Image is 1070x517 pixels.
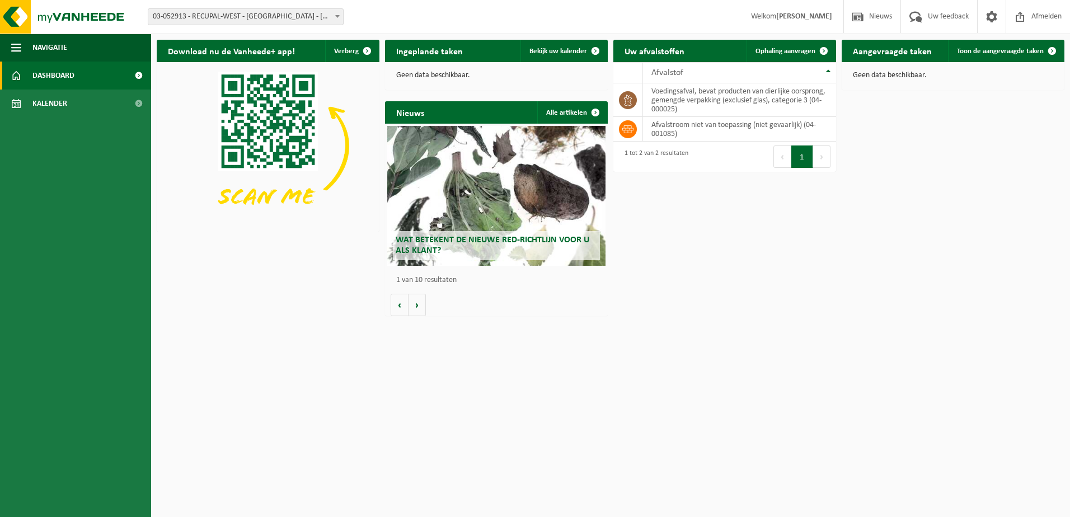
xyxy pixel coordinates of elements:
h2: Download nu de Vanheede+ app! [157,40,306,62]
span: Navigatie [32,34,67,62]
p: Geen data beschikbaar. [396,72,597,79]
h2: Uw afvalstoffen [613,40,696,62]
span: Ophaling aanvragen [755,48,815,55]
p: Geen data beschikbaar. [853,72,1053,79]
img: Download de VHEPlus App [157,62,379,229]
button: Next [813,145,830,168]
a: Ophaling aanvragen [747,40,835,62]
button: Verberg [325,40,378,62]
span: Afvalstof [651,68,683,77]
span: Wat betekent de nieuwe RED-richtlijn voor u als klant? [396,236,589,255]
span: Dashboard [32,62,74,90]
span: 03-052913 - RECUPAL-WEST - MOENKOUTERSTRAAT - MOEN [148,9,343,25]
button: Volgende [409,294,426,316]
a: Bekijk uw kalender [520,40,607,62]
a: Toon de aangevraagde taken [948,40,1063,62]
h2: Ingeplande taken [385,40,474,62]
span: Toon de aangevraagde taken [957,48,1044,55]
span: Verberg [334,48,359,55]
a: Wat betekent de nieuwe RED-richtlijn voor u als klant? [387,126,606,266]
span: Kalender [32,90,67,117]
a: Alle artikelen [537,101,607,124]
button: Previous [773,145,791,168]
td: afvalstroom niet van toepassing (niet gevaarlijk) (04-001085) [643,117,836,142]
div: 1 tot 2 van 2 resultaten [619,144,688,169]
p: 1 van 10 resultaten [396,276,602,284]
td: voedingsafval, bevat producten van dierlijke oorsprong, gemengde verpakking (exclusief glas), cat... [643,83,836,117]
span: 03-052913 - RECUPAL-WEST - MOENKOUTERSTRAAT - MOEN [148,8,344,25]
button: Vorige [391,294,409,316]
h2: Aangevraagde taken [842,40,943,62]
strong: [PERSON_NAME] [776,12,832,21]
h2: Nieuws [385,101,435,123]
button: 1 [791,145,813,168]
span: Bekijk uw kalender [529,48,587,55]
